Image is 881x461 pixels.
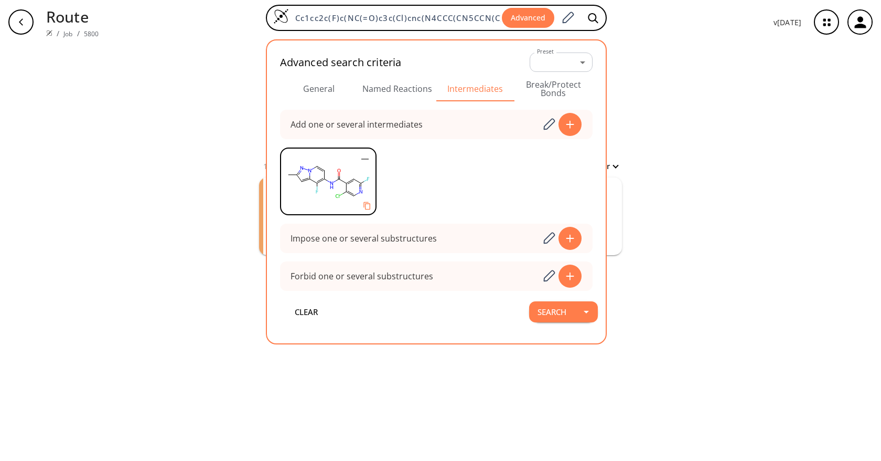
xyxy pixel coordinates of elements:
[359,197,375,214] button: Copy to clipboard
[280,76,593,101] div: Advanced Search Tabs
[291,120,423,129] div: Add one or several intermediates
[280,56,402,69] h2: Advanced search criteria
[46,30,52,36] img: Spaya logo
[273,8,289,24] img: Logo Spaya
[537,48,554,56] label: Preset
[358,76,436,101] button: Named Reactions
[289,13,502,23] input: Enter SMILES
[502,8,554,28] button: Advanced
[280,76,358,101] button: General
[529,301,575,322] button: Search
[259,172,622,260] ul: clusters
[263,161,385,172] p: 1 unique & 1 similar routes found
[584,162,618,170] button: Filter
[57,28,59,39] li: /
[275,301,338,322] button: clear
[84,29,99,38] a: 5800
[773,17,801,28] p: v [DATE]
[436,76,514,101] button: Intermediates
[291,272,433,280] div: Forbid one or several substructures
[291,234,437,243] div: Impose one or several substructures
[77,28,80,39] li: /
[514,76,593,101] button: Break/Protect Bonds
[63,29,72,38] a: Job
[281,149,375,214] svg: Cc1cc2c(F)c(NC(=O)c3cc(F)ncc3Cl)ccn2n1
[46,5,99,28] p: Route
